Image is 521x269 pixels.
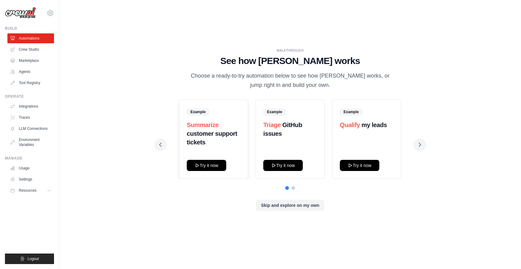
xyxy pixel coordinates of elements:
a: Settings [7,174,54,184]
a: Automations [7,33,54,43]
strong: my leads [361,122,387,128]
img: Logo [5,7,36,19]
span: Example [340,109,362,115]
div: Manage [5,156,54,161]
iframe: Chat Widget [490,239,521,269]
a: Tool Registry [7,78,54,88]
button: Resources [7,186,54,195]
div: Operate [5,94,54,99]
strong: customer support tickets [187,130,237,146]
a: Agents [7,67,54,77]
a: LLM Connections [7,124,54,134]
button: Skip and explore on my own [256,200,324,211]
div: WALKTHROUGH [159,48,421,53]
div: Build [5,26,54,31]
h1: See how [PERSON_NAME] works [159,55,421,66]
span: Example [263,109,286,115]
a: Environment Variables [7,135,54,150]
button: Try it now [187,160,226,171]
span: Triage [263,122,281,128]
a: Marketplace [7,56,54,66]
span: Logout [27,256,39,261]
strong: GitHub issues [263,122,302,137]
a: Traces [7,113,54,122]
span: Summarize [187,122,219,128]
button: Try it now [340,160,379,171]
span: Resources [19,188,36,193]
a: Integrations [7,101,54,111]
button: Try it now [263,160,303,171]
button: Logout [5,254,54,264]
a: Usage [7,163,54,173]
span: Example [187,109,209,115]
p: Choose a ready-to-try automation below to see how [PERSON_NAME] works, or jump right in and build... [186,71,394,90]
span: Qualify [340,122,360,128]
a: Crew Studio [7,45,54,54]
